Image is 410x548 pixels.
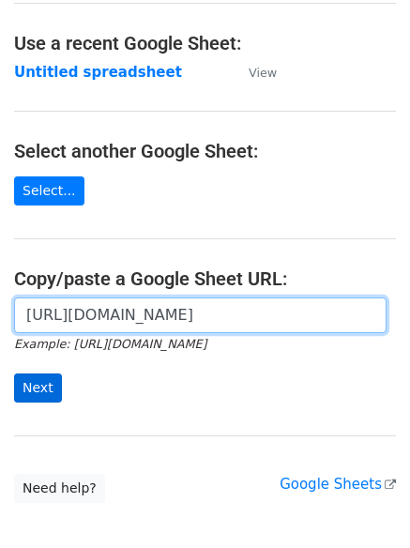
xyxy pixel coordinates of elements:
small: View [249,66,277,80]
h4: Use a recent Google Sheet: [14,32,396,54]
input: Next [14,373,62,403]
h4: Select another Google Sheet: [14,140,396,162]
iframe: Chat Widget [316,458,410,548]
a: View [230,64,277,81]
a: Select... [14,176,84,205]
h4: Copy/paste a Google Sheet URL: [14,267,396,290]
a: Untitled spreadsheet [14,64,182,81]
a: Google Sheets [280,476,396,493]
a: Need help? [14,474,105,503]
input: Paste your Google Sheet URL here [14,297,387,333]
small: Example: [URL][DOMAIN_NAME] [14,337,206,351]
